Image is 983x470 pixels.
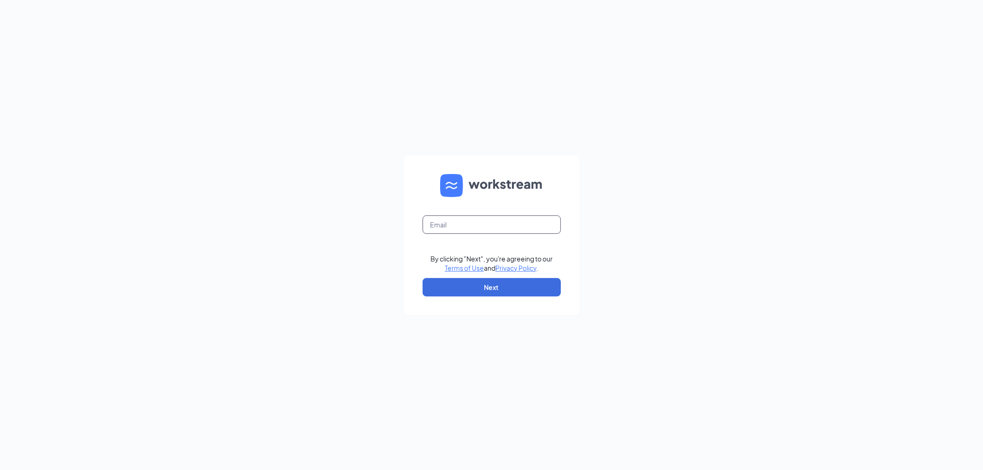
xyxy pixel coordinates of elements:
input: Email [423,215,561,234]
div: By clicking "Next", you're agreeing to our and . [430,254,553,273]
a: Terms of Use [445,264,484,272]
button: Next [423,278,561,296]
a: Privacy Policy [495,264,536,272]
img: WS logo and Workstream text [440,174,543,197]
